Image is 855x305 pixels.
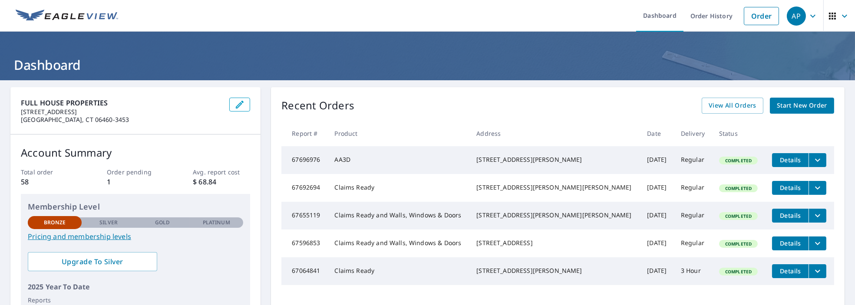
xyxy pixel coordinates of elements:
button: filesDropdownBtn-67696976 [809,153,826,167]
button: detailsBtn-67064841 [772,264,809,278]
a: Pricing and membership levels [28,231,243,242]
button: detailsBtn-67655119 [772,209,809,223]
span: Details [777,267,803,275]
p: Gold [155,219,170,226]
p: 2025 Year To Date [28,282,243,292]
button: filesDropdownBtn-67655119 [809,209,826,223]
p: [GEOGRAPHIC_DATA], CT 06460-3453 [21,116,222,124]
p: Silver [99,219,118,226]
td: Regular [674,202,712,230]
span: Completed [720,157,757,164]
span: Details [777,211,803,220]
img: EV Logo [16,10,118,23]
td: [DATE] [640,230,674,257]
span: View All Orders [709,100,756,111]
span: Details [777,156,803,164]
span: Completed [720,185,757,191]
p: 1 [107,177,164,187]
button: detailsBtn-67692694 [772,181,809,195]
td: Claims Ready [327,257,469,285]
td: 3 Hour [674,257,712,285]
td: 67655119 [281,202,327,230]
h1: Dashboard [10,56,845,74]
td: Claims Ready [327,174,469,202]
p: Recent Orders [281,98,354,114]
p: $ 68.84 [193,177,250,187]
p: Account Summary [21,145,250,161]
th: Address [469,121,640,146]
span: Completed [720,269,757,275]
td: 67696976 [281,146,327,174]
p: FULL HOUSE PROPERTIES [21,98,222,108]
td: 67596853 [281,230,327,257]
div: [STREET_ADDRESS][PERSON_NAME][PERSON_NAME] [476,183,633,192]
td: [DATE] [640,146,674,174]
td: [DATE] [640,174,674,202]
div: AP [787,7,806,26]
p: Total order [21,167,78,177]
a: Start New Order [770,98,834,114]
td: AA3D [327,146,469,174]
th: Status [712,121,766,146]
a: View All Orders [702,98,763,114]
span: Completed [720,213,757,219]
div: [STREET_ADDRESS] [476,239,633,247]
span: Start New Order [777,100,827,111]
div: [STREET_ADDRESS][PERSON_NAME] [476,266,633,275]
button: detailsBtn-67696976 [772,153,809,167]
td: Regular [674,230,712,257]
p: Order pending [107,167,164,177]
p: Bronze [44,219,66,226]
td: [DATE] [640,202,674,230]
td: [DATE] [640,257,674,285]
th: Delivery [674,121,712,146]
td: Claims Ready and Walls, Windows & Doors [327,230,469,257]
button: filesDropdownBtn-67692694 [809,181,826,195]
td: Claims Ready and Walls, Windows & Doors [327,202,469,230]
td: 67692694 [281,174,327,202]
a: Order [744,7,779,25]
td: Regular [674,174,712,202]
button: filesDropdownBtn-67596853 [809,236,826,250]
button: detailsBtn-67596853 [772,236,809,250]
th: Date [640,121,674,146]
p: [STREET_ADDRESS] [21,108,222,116]
th: Report # [281,121,327,146]
td: Regular [674,146,712,174]
span: Details [777,239,803,247]
div: [STREET_ADDRESS][PERSON_NAME] [476,155,633,164]
p: Avg. report cost [193,167,250,177]
th: Product [327,121,469,146]
p: Membership Level [28,201,243,213]
button: filesDropdownBtn-67064841 [809,264,826,278]
p: Platinum [203,219,230,226]
div: [STREET_ADDRESS][PERSON_NAME][PERSON_NAME] [476,211,633,220]
span: Details [777,184,803,192]
p: 58 [21,177,78,187]
span: Upgrade To Silver [35,257,150,266]
span: Completed [720,241,757,247]
a: Upgrade To Silver [28,252,157,271]
td: 67064841 [281,257,327,285]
